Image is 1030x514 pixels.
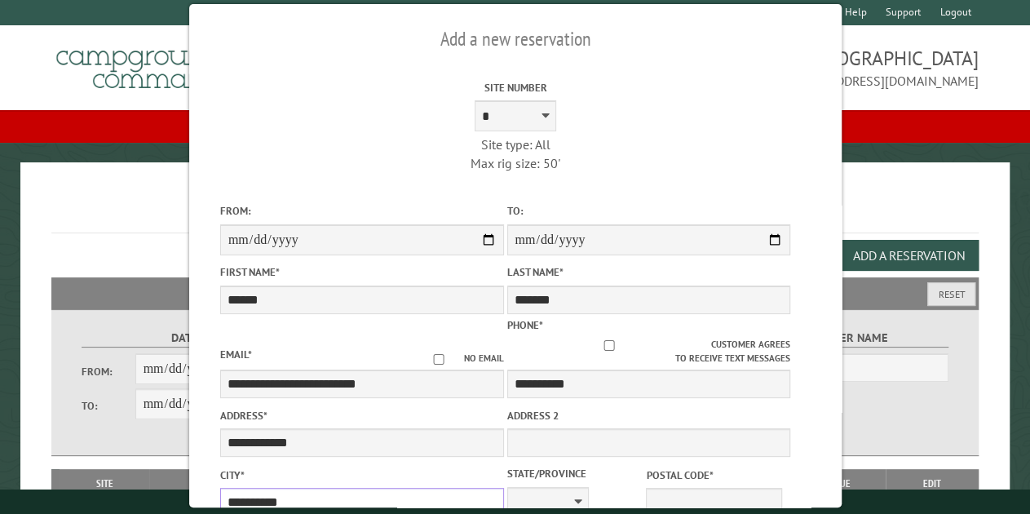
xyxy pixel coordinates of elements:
label: City [219,467,503,483]
label: To: [82,398,135,414]
label: From: [82,364,135,379]
h2: Add a new reservation [219,24,810,55]
button: Add a Reservation [839,240,979,271]
th: Due [798,469,885,498]
input: No email [413,354,463,365]
label: Address [219,408,503,423]
label: Last Name [506,264,790,280]
h1: Reservations [51,188,979,233]
th: Site [60,469,149,498]
label: Customer Name [736,329,948,348]
button: Reset [927,282,975,306]
label: Site Number [374,80,657,95]
label: Dates [82,329,294,348]
label: Phone [506,318,542,332]
label: Customer agrees to receive text messages [506,338,790,366]
label: Postal Code [646,467,782,483]
h2: Filters [51,277,979,308]
div: Site type: All [374,135,657,153]
label: No email [413,352,503,366]
label: Address 2 [506,408,790,423]
label: From: [219,203,503,219]
label: First Name [219,264,503,280]
th: Edit [886,469,979,498]
div: Max rig size: 50' [374,154,657,172]
label: To: [506,203,790,219]
img: Campground Commander [51,32,255,95]
label: State/Province [506,466,643,481]
th: Dates [149,469,267,498]
input: Customer agrees to receive text messages [506,340,710,351]
label: Email [219,348,251,361]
